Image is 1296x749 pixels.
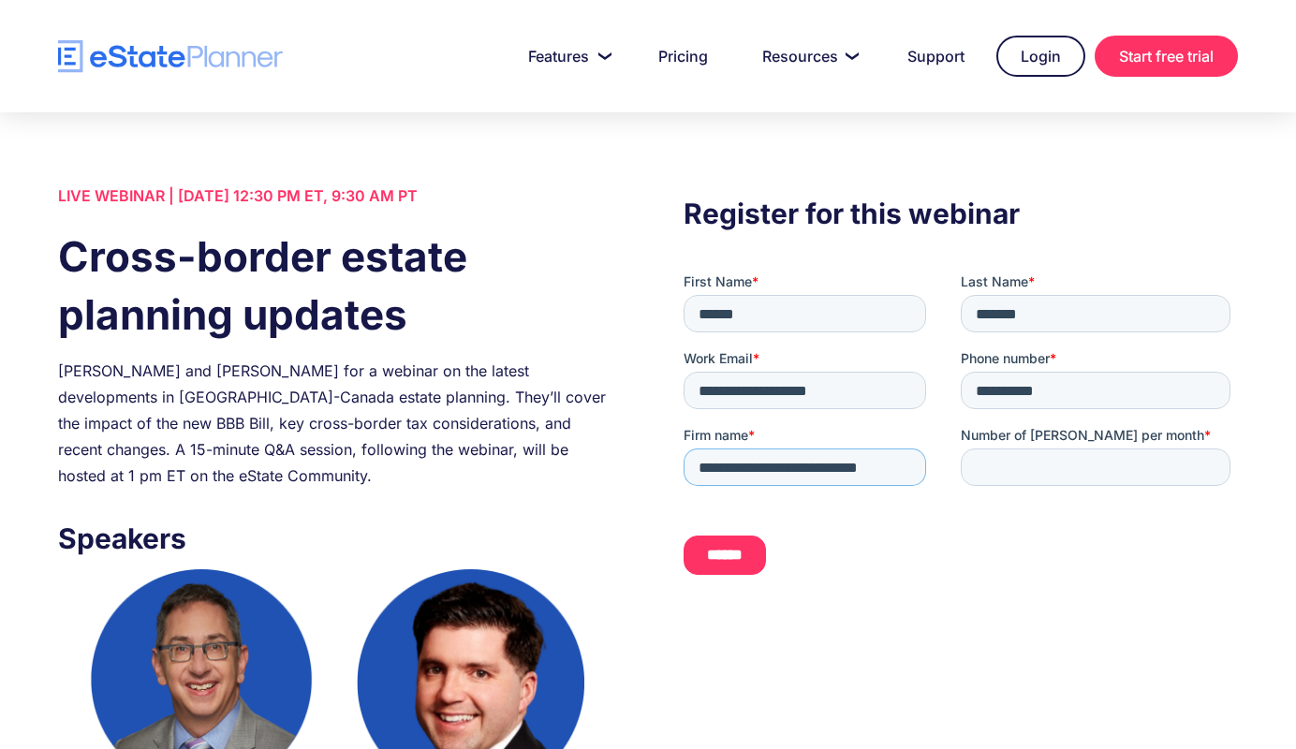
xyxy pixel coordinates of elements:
h3: Speakers [58,517,612,560]
a: Resources [740,37,876,75]
div: [PERSON_NAME] and [PERSON_NAME] for a webinar on the latest developments in [GEOGRAPHIC_DATA]-Can... [58,358,612,489]
a: Pricing [636,37,730,75]
h3: Register for this webinar [684,192,1238,235]
a: Login [996,36,1085,77]
div: LIVE WEBINAR | [DATE] 12:30 PM ET, 9:30 AM PT [58,183,612,209]
h1: Cross-border estate planning updates [58,228,612,344]
a: Features [506,37,626,75]
a: Start free trial [1095,36,1238,77]
a: Support [885,37,987,75]
a: home [58,40,283,73]
iframe: Form 0 [684,272,1238,591]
